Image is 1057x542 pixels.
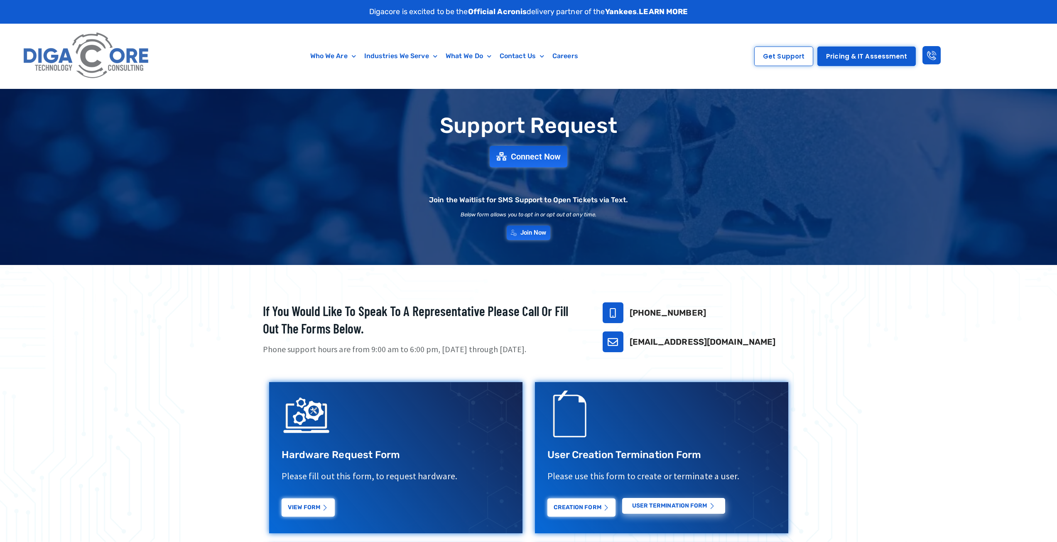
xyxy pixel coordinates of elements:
[520,230,547,236] span: Join Now
[204,47,684,66] nav: Menu
[547,470,776,482] p: Please use this form to create or terminate a user.
[263,302,582,337] h2: If you would like to speak to a representative please call or fill out the forms below.
[548,47,582,66] a: Careers
[511,152,561,161] span: Connect Now
[490,146,567,167] a: Connect Now
[817,47,916,66] a: Pricing & IT Assessment
[507,226,551,240] a: Join Now
[461,212,597,217] h2: Below form allows you to opt in or opt out at any time.
[603,302,623,323] a: 732-646-5725
[263,343,582,356] p: Phone support hours are from 9:00 am to 6:00 pm, [DATE] through [DATE].
[639,7,688,16] a: LEARN MORE
[441,47,495,66] a: What We Do
[763,53,804,59] span: Get Support
[282,449,510,461] h3: Hardware Request Form
[282,498,335,517] a: View Form
[826,53,907,59] span: Pricing & IT Assessment
[632,503,707,509] span: USER Termination Form
[282,470,510,482] p: Please fill out this form, to request hardware.
[630,337,776,347] a: [EMAIL_ADDRESS][DOMAIN_NAME]
[20,28,153,84] img: Digacore logo 1
[547,498,616,517] a: Creation Form
[605,7,637,16] strong: Yankees
[242,114,815,137] h1: Support Request
[547,390,597,440] img: Support Request Icon
[369,6,688,17] p: Digacore is excited to be the delivery partner of the .
[495,47,548,66] a: Contact Us
[282,390,331,440] img: IT Support Icon
[603,331,623,352] a: support@digacore.com
[547,449,776,461] h3: User Creation Termination Form
[630,308,706,318] a: [PHONE_NUMBER]
[360,47,441,66] a: Industries We Serve
[754,47,813,66] a: Get Support
[306,47,360,66] a: Who We Are
[622,498,725,514] a: USER Termination Form
[468,7,527,16] strong: Official Acronis
[429,196,628,204] h2: Join the Waitlist for SMS Support to Open Tickets via Text.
